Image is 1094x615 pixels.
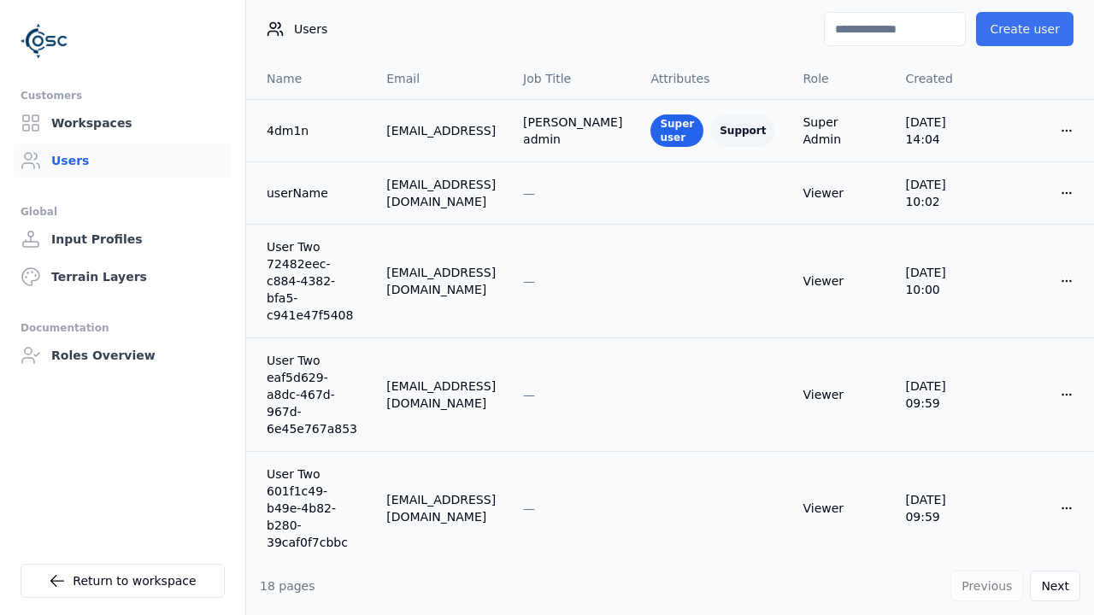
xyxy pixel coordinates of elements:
[386,264,496,298] div: [EMAIL_ADDRESS][DOMAIN_NAME]
[267,184,359,202] a: userName
[976,12,1073,46] button: Create user
[14,143,232,178] a: Users
[21,318,225,338] div: Documentation
[789,58,891,99] th: Role
[523,388,535,401] span: —
[14,338,232,372] a: Roles Overview
[386,122,496,139] div: [EMAIL_ADDRESS]
[260,579,315,593] span: 18 pages
[1030,571,1080,601] button: Next
[905,114,983,148] div: [DATE] 14:04
[21,564,225,598] a: Return to workspace
[267,122,359,139] a: 4dm1n
[267,466,359,551] a: User Two 601f1c49-b49e-4b82-b280-39caf0f7cbbc
[905,176,983,210] div: [DATE] 10:02
[803,386,878,403] div: Viewer
[267,238,359,324] a: User Two 72482eec-c884-4382-bfa5-c941e47f5408
[710,114,775,147] div: Support
[14,260,232,294] a: Terrain Layers
[373,58,509,99] th: Email
[523,186,535,200] span: —
[905,491,983,525] div: [DATE] 09:59
[803,500,878,517] div: Viewer
[650,114,703,147] div: Super user
[803,272,878,290] div: Viewer
[905,264,983,298] div: [DATE] 10:00
[803,114,878,148] div: Super Admin
[386,378,496,412] div: [EMAIL_ADDRESS][DOMAIN_NAME]
[891,58,997,99] th: Created
[523,274,535,288] span: —
[637,58,789,99] th: Attributes
[14,222,232,256] a: Input Profiles
[21,202,225,222] div: Global
[803,184,878,202] div: Viewer
[21,85,225,106] div: Customers
[386,176,496,210] div: [EMAIL_ADDRESS][DOMAIN_NAME]
[509,58,637,99] th: Job Title
[386,491,496,525] div: [EMAIL_ADDRESS][DOMAIN_NAME]
[294,20,327,38] span: Users
[267,352,359,437] a: User Two eaf5d629-a8dc-467d-967d-6e45e767a853
[246,58,373,99] th: Name
[14,106,232,140] a: Workspaces
[905,378,983,412] div: [DATE] 09:59
[523,114,623,148] div: [PERSON_NAME] admin
[523,501,535,515] span: —
[21,17,68,65] img: Logo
